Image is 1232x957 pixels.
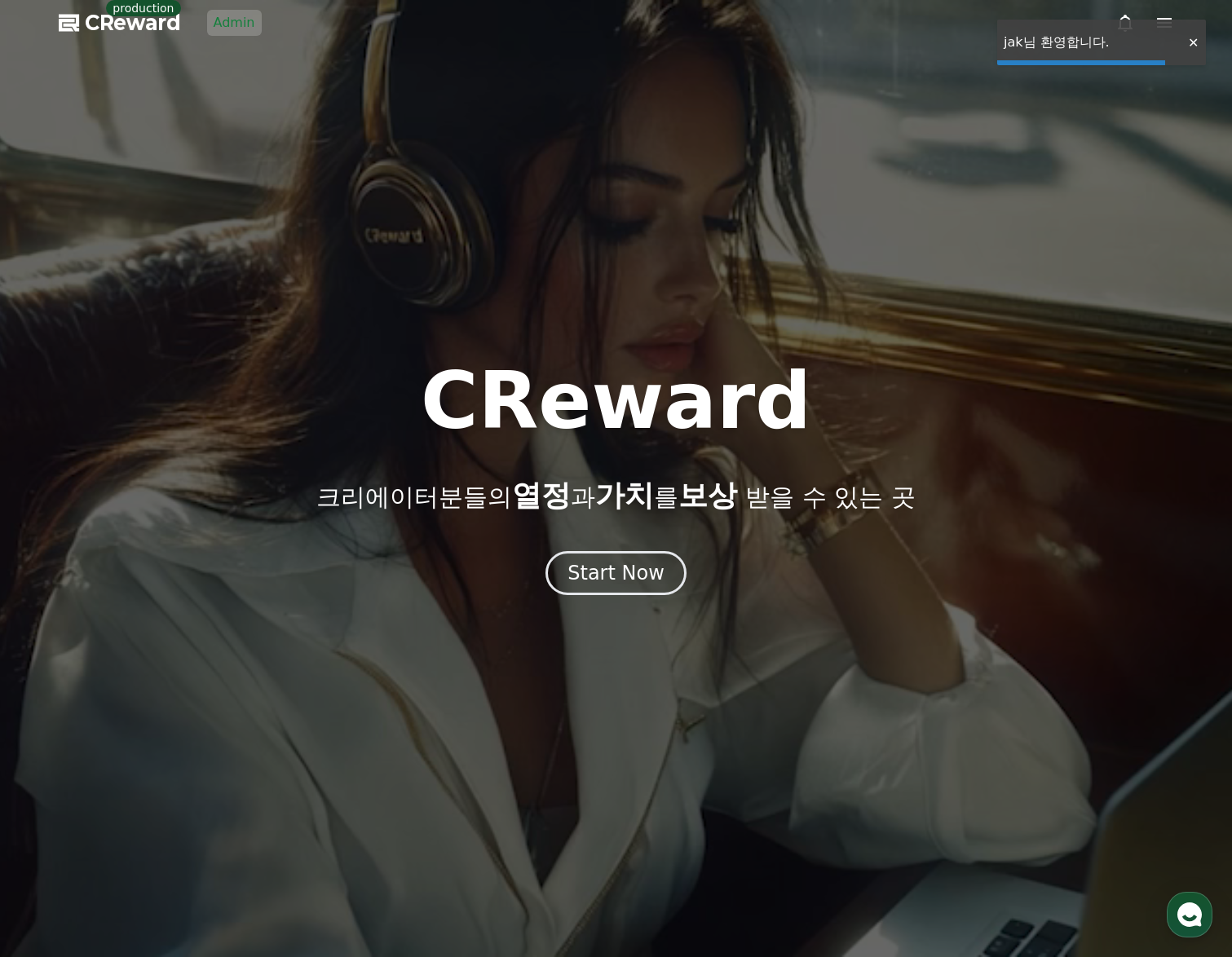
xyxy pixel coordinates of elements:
span: 가치 [595,478,654,512]
p: 크리에이터분들의 과 를 받을 수 있는 곳 [316,479,915,512]
a: Admin [207,10,262,36]
div: Start Now [567,560,665,586]
h1: CReward [421,362,811,440]
a: Start Now [545,567,687,583]
button: Start Now [545,551,687,595]
span: CReward [85,10,181,36]
span: 열정 [512,478,571,512]
a: CReward [59,10,181,36]
span: 보상 [678,478,737,512]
